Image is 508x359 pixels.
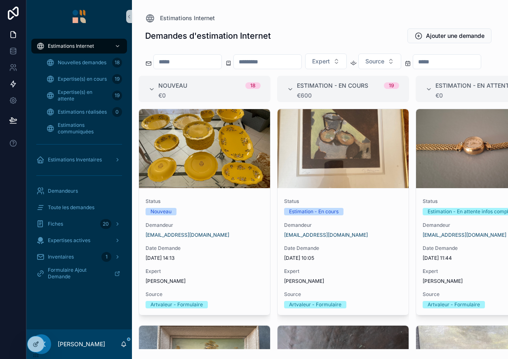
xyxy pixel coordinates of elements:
button: Select Button [358,54,401,69]
a: Estimations Internet [31,39,127,54]
div: 19 [112,74,122,84]
a: [EMAIL_ADDRESS][DOMAIN_NAME] [146,232,229,238]
a: Formulaire Ajout Demande [31,266,127,281]
span: Inventaires [48,254,74,260]
h1: Demandes d'estimation Internet [145,30,271,42]
span: Expert [284,268,402,275]
div: €0 [158,92,261,99]
a: Expertise(s) en attente19 [41,88,127,103]
a: Toute les demandes [31,200,127,215]
span: Fiches [48,221,63,227]
span: Status [284,198,402,205]
span: [PERSON_NAME] [423,278,463,284]
span: Expertises actives [48,237,90,244]
span: Nouvelles demandes [58,59,106,66]
span: Source [365,57,384,65]
button: Select Button [305,54,347,69]
a: Estimations réalisées0 [41,105,127,119]
div: salin-1.jpg [139,109,270,188]
div: 18 [250,82,256,89]
span: Ajouter une demande [426,32,484,40]
a: Demandeurs [31,184,127,198]
a: Fiches20 [31,217,127,231]
span: Date Demande [146,245,263,252]
a: Estimations Internet [145,13,215,23]
span: Demandeurs [48,188,78,194]
div: Artvaleur - Formulaire [151,301,203,308]
span: Demandeur [146,222,263,228]
div: 19 [389,82,394,89]
p: [PERSON_NAME] [58,340,105,348]
span: Demandeur [284,222,402,228]
a: [EMAIL_ADDRESS][DOMAIN_NAME] [284,232,368,238]
a: StatusNouveauDemandeur[EMAIL_ADDRESS][DOMAIN_NAME]Date Demande[DATE] 14:13Expert[PERSON_NAME]Sour... [139,109,270,315]
span: [DATE] 10:05 [284,255,402,261]
span: [DATE] 14:13 [146,255,263,261]
span: Source [146,291,263,298]
div: 18 [112,58,122,68]
a: Nouvelles demandes18 [41,55,127,70]
div: Nouveau [151,208,172,215]
button: Ajouter une demande [407,28,492,43]
span: [PERSON_NAME] [146,278,186,284]
a: Expertises actives [31,233,127,248]
div: Artvaleur - Formulaire [289,301,341,308]
span: Formulaire Ajout Demande [48,267,108,280]
div: Estimation - En cours [289,208,339,215]
div: IMG_1725.jpg [278,109,409,188]
span: [PERSON_NAME] [284,278,324,284]
div: 19 [112,91,122,100]
div: Artvaleur - Formulaire [428,301,480,308]
a: Estimations Inventaires [31,152,127,167]
span: Source [284,291,402,298]
a: StatusEstimation - En coursDemandeur[EMAIL_ADDRESS][DOMAIN_NAME]Date Demande[DATE] 10:05Expert[PE... [277,109,409,315]
span: Toute les demandes [48,204,94,211]
div: scrollable content [26,33,132,291]
span: Estimations réalisées [58,109,107,115]
span: Estimations Internet [160,14,215,22]
div: 1 [101,252,111,262]
div: 20 [100,219,111,229]
div: €600 [297,92,399,99]
span: Expert [146,268,263,275]
span: Expertise(s) en attente [58,89,109,102]
div: 0 [112,107,122,117]
span: Estimations Inventaires [48,156,102,163]
a: Inventaires1 [31,249,127,264]
a: Expertise(s) en cours19 [41,72,127,86]
span: Expert [312,57,330,65]
span: Estimations communiquées [58,122,119,135]
span: Nouveau [158,82,187,90]
a: Estimations communiquées [41,121,127,136]
span: Date Demande [284,245,402,252]
a: [EMAIL_ADDRESS][DOMAIN_NAME] [423,232,506,238]
span: Expertise(s) en cours [58,76,107,82]
span: Estimations Internet [48,43,94,49]
img: App logo [73,10,86,23]
span: Status [146,198,263,205]
span: Estimation - En cours [297,82,368,90]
